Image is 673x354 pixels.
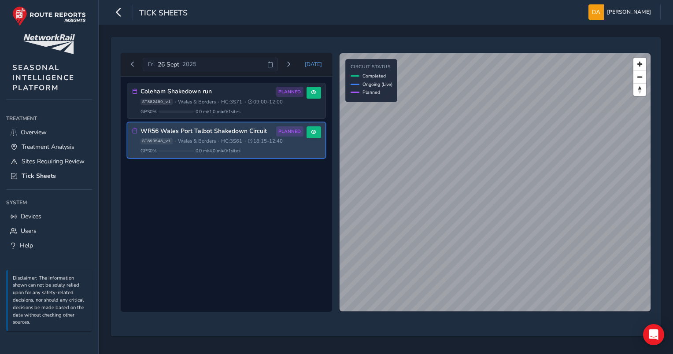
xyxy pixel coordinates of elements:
[178,138,216,144] span: Wales & Borders
[196,147,240,154] span: 0.0 mi / 4.0 mi • 0 / 1 sites
[351,64,392,70] h4: Circuit Status
[141,88,273,96] h3: Coleham Shakedown run
[182,60,196,68] span: 2025
[6,125,92,140] a: Overview
[6,154,92,169] a: Sites Requiring Review
[633,83,646,96] button: Reset bearing to north
[221,99,242,105] span: HC: 3S71
[588,4,654,20] button: [PERSON_NAME]
[281,59,296,70] button: Next day
[6,169,92,183] a: Tick Sheets
[299,58,328,71] button: Today
[362,89,380,96] span: Planned
[22,143,74,151] span: Treatment Analysis
[362,73,386,79] span: Completed
[218,139,219,144] span: •
[633,70,646,83] button: Zoom out
[12,63,74,93] span: SEASONAL INTELLIGENCE PLATFORM
[588,4,604,20] img: diamond-layout
[278,128,301,135] span: PLANNED
[174,100,176,104] span: •
[20,241,33,250] span: Help
[278,88,301,96] span: PLANNED
[305,61,322,68] span: [DATE]
[141,147,157,154] span: GPS 0 %
[178,99,216,105] span: Wales & Borders
[643,324,664,345] div: Open Intercom Messenger
[21,212,41,221] span: Devices
[196,108,240,115] span: 0.0 mi / 1.0 mi • 0 / 1 sites
[6,196,92,209] div: System
[22,157,85,166] span: Sites Requiring Review
[23,34,75,54] img: customer logo
[248,99,283,105] span: 09:00 - 12:00
[139,7,188,20] span: Tick Sheets
[6,112,92,125] div: Treatment
[141,99,173,105] span: ST882409_v1
[148,60,155,68] span: Fri
[174,139,176,144] span: •
[248,138,283,144] span: 18:15 - 12:40
[6,224,92,238] a: Users
[244,139,246,144] span: •
[13,275,88,327] p: Disclaimer: The information shown can not be solely relied upon for any safety-related decisions,...
[6,209,92,224] a: Devices
[141,138,173,144] span: ST899543_v1
[6,238,92,253] a: Help
[218,100,219,104] span: •
[244,100,246,104] span: •
[21,227,37,235] span: Users
[362,81,392,88] span: Ongoing (Live)
[6,140,92,154] a: Treatment Analysis
[141,108,157,115] span: GPS 0 %
[340,53,651,312] canvas: Map
[221,138,242,144] span: HC: 3S61
[126,59,140,70] button: Previous day
[633,58,646,70] button: Zoom in
[158,60,179,69] span: 26 Sept
[607,4,651,20] span: [PERSON_NAME]
[22,172,56,180] span: Tick Sheets
[12,6,86,26] img: rr logo
[141,128,273,135] h3: WR56 Wales Port Talbot Shakedown Circuit
[21,128,47,136] span: Overview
